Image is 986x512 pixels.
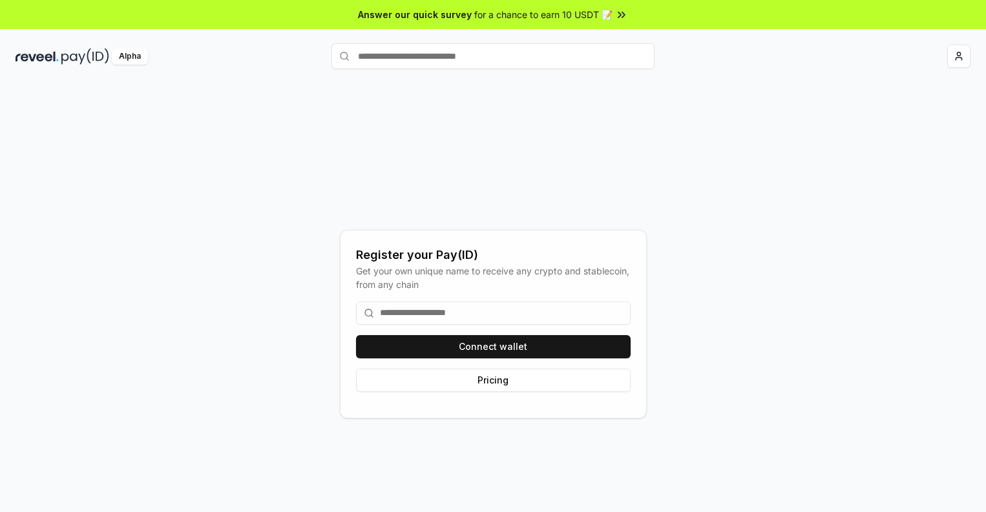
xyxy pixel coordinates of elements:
div: Alpha [112,48,148,65]
button: Pricing [356,369,631,392]
div: Register your Pay(ID) [356,246,631,264]
img: pay_id [61,48,109,65]
span: for a chance to earn 10 USDT 📝 [474,8,613,21]
img: reveel_dark [16,48,59,65]
div: Get your own unique name to receive any crypto and stablecoin, from any chain [356,264,631,291]
button: Connect wallet [356,335,631,358]
span: Answer our quick survey [358,8,472,21]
